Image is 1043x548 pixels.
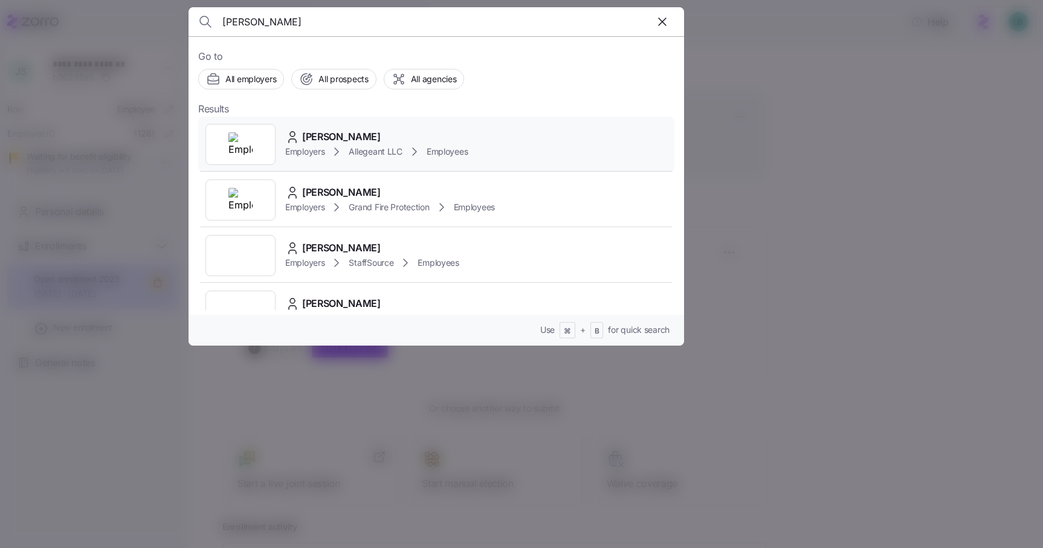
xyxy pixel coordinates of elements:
[225,73,276,85] span: All employers
[285,201,325,213] span: Employers
[580,324,586,336] span: +
[384,69,465,89] button: All agencies
[198,102,229,117] span: Results
[540,324,555,336] span: Use
[318,73,368,85] span: All prospects
[427,146,468,158] span: Employees
[302,240,381,256] span: [PERSON_NAME]
[285,257,325,269] span: Employers
[454,201,495,213] span: Employees
[302,185,381,200] span: [PERSON_NAME]
[608,324,670,336] span: for quick search
[198,49,674,64] span: Go to
[291,69,376,89] button: All prospects
[349,201,429,213] span: Grand Fire Protection
[349,146,402,158] span: Allegeant LLC
[418,257,459,269] span: Employees
[411,73,457,85] span: All agencies
[228,132,253,156] img: Employer logo
[198,69,284,89] button: All employers
[302,129,381,144] span: [PERSON_NAME]
[595,326,599,337] span: B
[285,146,325,158] span: Employers
[228,188,253,212] img: Employer logo
[302,296,381,311] span: [PERSON_NAME]
[564,326,571,337] span: ⌘
[349,257,393,269] span: StaffSource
